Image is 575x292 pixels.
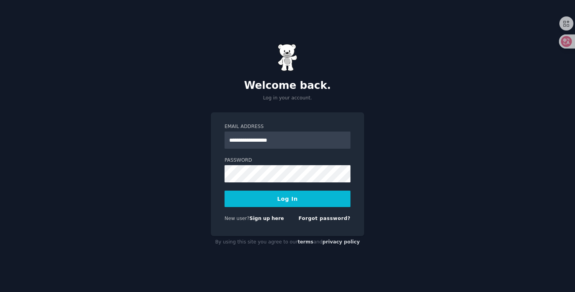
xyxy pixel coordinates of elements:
[225,191,350,207] button: Log In
[211,236,364,249] div: By using this site you agree to our and
[278,44,297,71] img: Gummy Bear
[298,239,313,245] a: terms
[225,123,350,130] label: Email Address
[322,239,360,245] a: privacy policy
[298,216,350,221] a: Forgot password?
[225,216,250,221] span: New user?
[250,216,284,221] a: Sign up here
[211,95,364,102] p: Log in your account.
[225,157,350,164] label: Password
[211,79,364,92] h2: Welcome back.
